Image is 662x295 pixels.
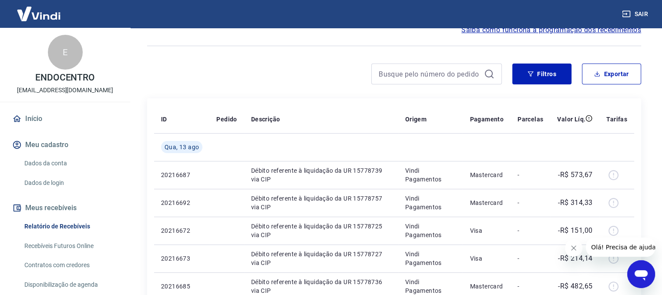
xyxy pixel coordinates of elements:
[21,237,120,255] a: Recebíveis Futuros Online
[405,250,456,267] p: Vindi Pagamentos
[251,166,391,184] p: Débito referente à liquidação da UR 15778739 via CIP
[10,135,120,154] button: Meu cadastro
[10,109,120,128] a: Início
[21,174,120,192] a: Dados de login
[161,226,202,235] p: 20216672
[461,25,641,35] a: Saiba como funciona a programação dos recebimentos
[565,239,582,257] iframe: Fechar mensagem
[251,278,391,295] p: Débito referente à liquidação da UR 15778736 via CIP
[21,218,120,235] a: Relatório de Recebíveis
[251,250,391,267] p: Débito referente à liquidação da UR 15778727 via CIP
[470,115,504,124] p: Pagamento
[558,225,592,236] p: -R$ 151,00
[21,276,120,294] a: Disponibilização de agenda
[161,115,167,124] p: ID
[165,143,199,151] span: Qua, 13 ago
[48,35,83,70] div: E
[21,154,120,172] a: Dados da conta
[620,6,652,22] button: Sair
[405,194,456,211] p: Vindi Pagamentos
[21,256,120,274] a: Contratos com credores
[161,254,202,263] p: 20216673
[582,64,641,84] button: Exportar
[161,198,202,207] p: 20216692
[470,282,504,291] p: Mastercard
[470,254,504,263] p: Visa
[518,171,543,179] p: -
[518,254,543,263] p: -
[557,115,585,124] p: Valor Líq.
[5,6,73,13] span: Olá! Precisa de ajuda?
[216,115,237,124] p: Pedido
[251,222,391,239] p: Débito referente à liquidação da UR 15778725 via CIP
[405,222,456,239] p: Vindi Pagamentos
[470,198,504,207] p: Mastercard
[512,64,571,84] button: Filtros
[518,115,543,124] p: Parcelas
[606,115,627,124] p: Tarifas
[251,194,391,211] p: Débito referente à liquidação da UR 15778757 via CIP
[161,282,202,291] p: 20216685
[10,0,67,27] img: Vindi
[558,281,592,292] p: -R$ 482,65
[161,171,202,179] p: 20216687
[251,115,280,124] p: Descrição
[518,198,543,207] p: -
[405,278,456,295] p: Vindi Pagamentos
[405,166,456,184] p: Vindi Pagamentos
[10,198,120,218] button: Meus recebíveis
[518,226,543,235] p: -
[470,226,504,235] p: Visa
[586,238,655,257] iframe: Mensagem da empresa
[379,67,481,80] input: Busque pelo número do pedido
[17,86,113,95] p: [EMAIL_ADDRESS][DOMAIN_NAME]
[518,282,543,291] p: -
[35,73,95,82] p: ENDOCENTRO
[558,170,592,180] p: -R$ 573,67
[627,260,655,288] iframe: Botão para abrir a janela de mensagens
[558,198,592,208] p: -R$ 314,33
[558,253,592,264] p: -R$ 214,14
[470,171,504,179] p: Mastercard
[405,115,427,124] p: Origem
